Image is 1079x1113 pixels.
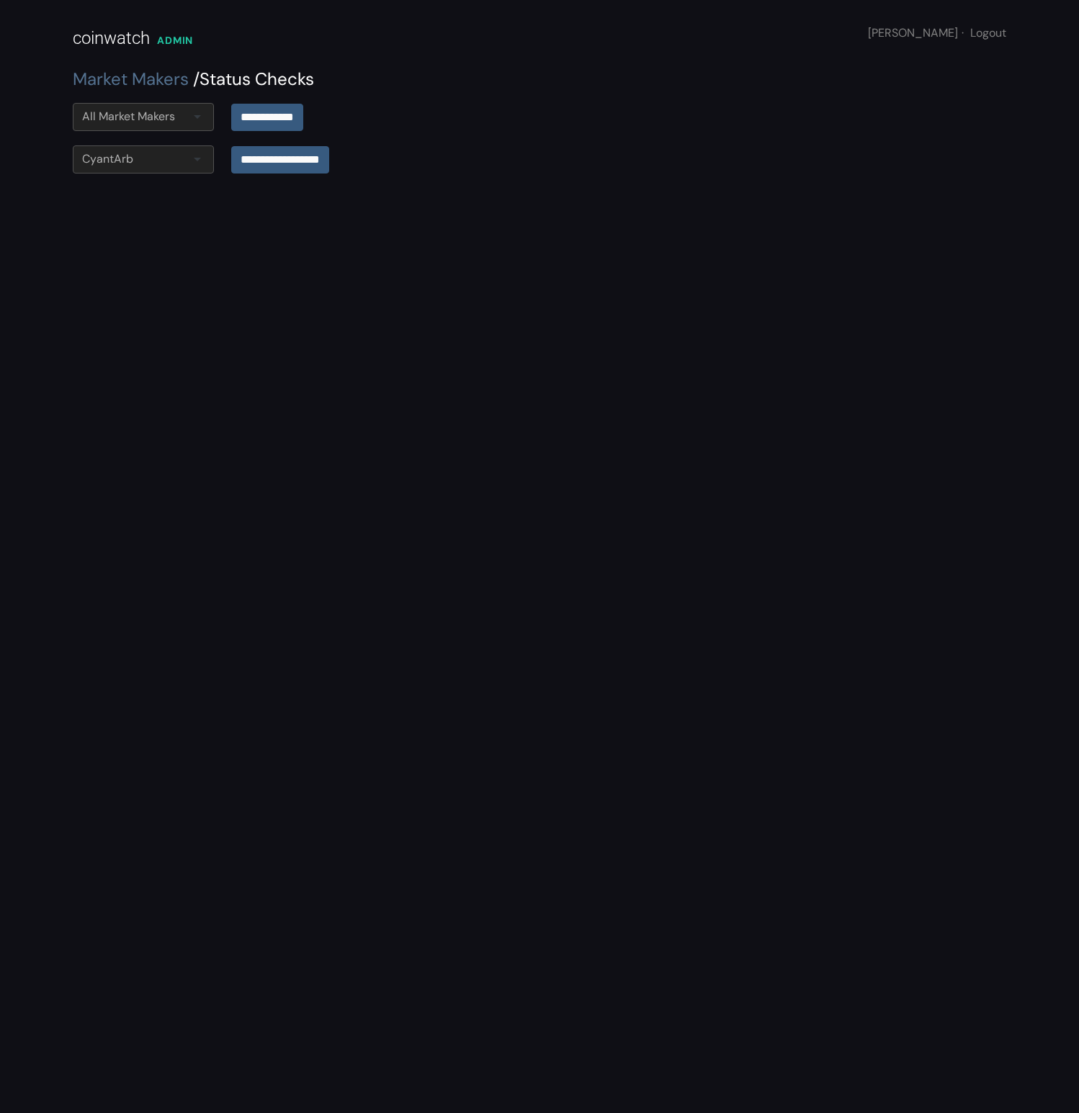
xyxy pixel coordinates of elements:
div: CyantArb [82,150,133,168]
div: coinwatch [73,25,150,51]
div: ADMIN [157,33,193,48]
a: Logout [970,25,1006,40]
div: All Market Makers [82,108,175,125]
a: Market Makers [73,68,189,90]
span: · [962,25,964,40]
div: [PERSON_NAME] [868,24,1006,42]
div: Status Checks [73,66,1006,92]
span: / [193,68,200,90]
